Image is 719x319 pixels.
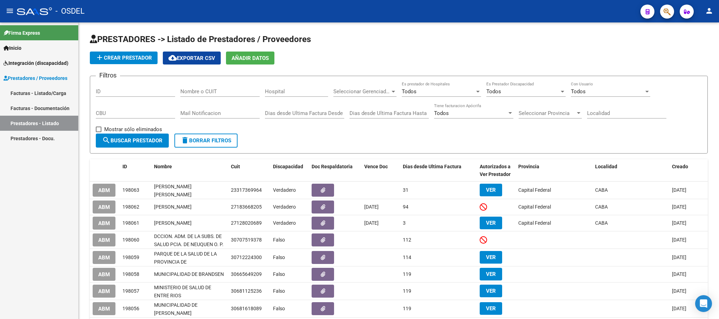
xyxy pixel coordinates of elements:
div: 30665649209 [231,270,262,278]
button: Buscar Prestador [96,134,169,148]
div: 30681618089 [231,305,262,313]
span: Capital Federal [518,187,551,193]
span: [DATE] [364,204,379,210]
span: Añadir Datos [232,55,269,61]
datatable-header-cell: Autorizados a Ver Prestador [477,159,515,182]
span: Doc Respaldatoria [312,164,353,169]
span: Localidad [595,164,617,169]
span: 198062 [122,204,139,210]
span: 198061 [122,220,139,226]
span: Firma Express [4,29,40,37]
button: VER [480,268,502,280]
span: 112 [403,237,411,243]
button: ABM [93,233,115,246]
div: MUNICIPALIDAD DE [PERSON_NAME] [154,301,225,316]
span: Capital Federal [518,220,551,226]
h3: Filtros [96,70,120,80]
span: - OSDEL [55,4,85,19]
span: Todos [402,88,417,95]
mat-icon: menu [6,7,14,15]
span: Seleccionar Gerenciador [333,88,390,95]
button: VER [480,285,502,297]
span: Cuit [231,164,240,169]
mat-icon: cloud_download [168,54,177,62]
span: 114 [403,254,411,260]
span: Inicio [4,44,21,52]
mat-icon: search [102,136,111,144]
span: 198058 [122,271,139,277]
mat-icon: person [705,7,713,15]
span: Prestadores / Proveedores [4,74,67,82]
span: [DATE] [672,237,686,243]
div: DCCION. ADM. DE LA SUBS. DE SALUD PCIA. DE NEUQUEN O. P. [154,232,225,247]
span: 119 [403,271,411,277]
span: ABM [98,204,110,210]
span: VER [486,271,496,277]
span: ABM [98,306,110,312]
button: VER [480,251,502,264]
div: Open Intercom Messenger [695,295,712,312]
span: Provincia [518,164,539,169]
datatable-header-cell: Discapacidad [270,159,309,182]
button: Exportar CSV [163,52,221,65]
span: Integración (discapacidad) [4,59,68,67]
button: ABM [93,251,115,264]
span: [DATE] [672,306,686,311]
span: Mostrar sólo eliminados [104,125,162,134]
span: 3 [403,220,406,226]
span: ABM [98,254,110,261]
span: CABA [595,220,608,226]
span: PRESTADORES -> Listado de Prestadores / Proveedores [90,34,311,44]
span: Crear Prestador [95,55,152,61]
span: [DATE] [672,204,686,210]
div: [PERSON_NAME] [PERSON_NAME] [154,183,225,197]
span: ABM [98,220,110,226]
mat-icon: add [95,53,104,62]
datatable-header-cell: Dias desde Ultima Factura [400,159,477,182]
datatable-header-cell: Vence Doc [361,159,400,182]
span: [DATE] [672,220,686,226]
span: Falso [273,271,285,277]
span: Verdadero [273,204,296,210]
span: Todos [571,88,586,95]
button: ABM [93,201,115,213]
span: CABA [595,204,608,210]
span: Nombre [154,164,172,169]
span: Todos [434,110,449,116]
span: Buscar Prestador [102,137,162,144]
div: [PERSON_NAME] [154,219,225,227]
div: MUNICIPALIDAD DE BRANDSEN [154,270,225,278]
span: [DATE] [672,187,686,193]
span: ABM [98,187,110,194]
button: ABM [93,217,115,230]
span: VER [486,305,496,312]
span: Vence Doc [364,164,388,169]
datatable-header-cell: Localidad [592,159,669,182]
span: 31 [403,187,408,193]
span: ABM [98,271,110,278]
span: ABM [98,237,110,243]
span: Seleccionar Provincia [519,110,575,116]
span: Autorizados a Ver Prestador [480,164,511,177]
span: Verdadero [273,187,296,193]
span: Creado [672,164,688,169]
span: 198059 [122,254,139,260]
button: VER [480,184,502,196]
span: 119 [403,288,411,294]
span: [DATE] [672,254,686,260]
span: Verdadero [273,220,296,226]
button: ABM [93,268,115,281]
span: 119 [403,306,411,311]
button: Crear Prestador [90,52,158,64]
div: 27128020689 [231,219,262,227]
div: [PERSON_NAME] [154,203,225,211]
datatable-header-cell: Cuit [228,159,270,182]
div: 30681125236 [231,287,262,295]
datatable-header-cell: Provincia [515,159,592,182]
div: 30712224300 [231,253,262,262]
button: Borrar Filtros [174,134,238,148]
datatable-header-cell: Doc Respaldatoria [309,159,361,182]
span: ABM [98,288,110,294]
div: PARQUE DE LA SALUD DE LA PROVINCIA DE [GEOGRAPHIC_DATA] [PERSON_NAME] XVII - NRO 70 [154,250,225,265]
datatable-header-cell: Nombre [151,159,228,182]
